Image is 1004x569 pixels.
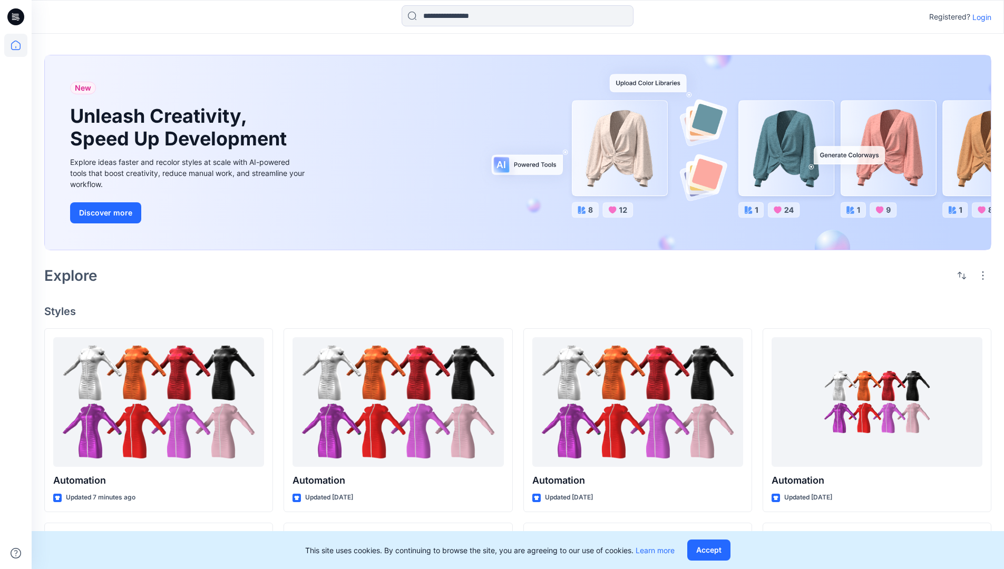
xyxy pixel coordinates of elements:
[545,492,593,503] p: Updated [DATE]
[532,473,743,488] p: Automation
[305,545,675,556] p: This site uses cookies. By continuing to browse the site, you are agreeing to our use of cookies.
[293,337,503,467] a: Automation
[70,105,291,150] h1: Unleash Creativity, Speed Up Development
[972,12,991,23] p: Login
[532,337,743,467] a: Automation
[70,202,307,223] a: Discover more
[44,305,991,318] h4: Styles
[636,546,675,555] a: Learn more
[70,156,307,190] div: Explore ideas faster and recolor styles at scale with AI-powered tools that boost creativity, red...
[687,539,730,561] button: Accept
[784,492,832,503] p: Updated [DATE]
[66,492,135,503] p: Updated 7 minutes ago
[929,11,970,23] p: Registered?
[53,337,264,467] a: Automation
[305,492,353,503] p: Updated [DATE]
[44,267,98,284] h2: Explore
[772,473,982,488] p: Automation
[53,473,264,488] p: Automation
[70,202,141,223] button: Discover more
[293,473,503,488] p: Automation
[75,82,91,94] span: New
[772,337,982,467] a: Automation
